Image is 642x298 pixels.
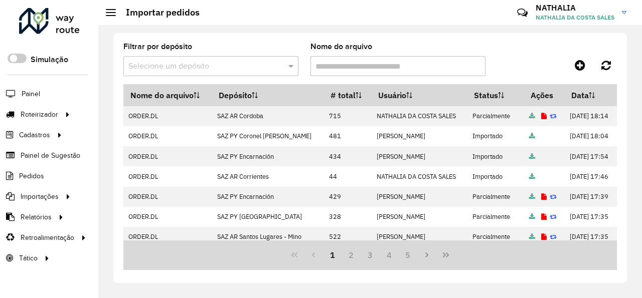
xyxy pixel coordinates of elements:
td: ORDER.DL [123,106,212,126]
td: [PERSON_NAME] [371,227,467,247]
td: 481 [324,126,371,146]
button: Next Page [417,245,436,264]
span: Relatórios [21,212,52,222]
td: [DATE] 18:04 [564,126,616,146]
button: 3 [361,245,380,264]
th: Ações [524,85,564,106]
div: Críticas? Dúvidas? Elogios? Sugestões? Entre em contato conosco! [397,3,502,30]
button: 4 [380,245,399,264]
a: Arquivo completo [529,152,535,161]
td: 434 [324,146,371,166]
td: ORDER.DL [123,126,212,146]
td: SAZ AR Santos Lugares - Mino [212,227,324,247]
th: Data [564,85,616,106]
a: Arquivo completo [529,112,535,120]
span: Importações [21,191,59,202]
td: [PERSON_NAME] [371,207,467,227]
td: [PERSON_NAME] [371,187,467,207]
td: Parcialmente [467,106,524,126]
td: SAZ AR Cordoba [212,106,324,126]
h2: Importar pedidos [116,7,200,18]
td: [DATE] 17:54 [564,146,616,166]
a: Reimportar [550,232,557,241]
th: Depósito [212,85,324,106]
td: SAZ PY [GEOGRAPHIC_DATA] [212,207,324,227]
span: Painel [22,89,40,99]
td: SAZ AR Corrientes [212,166,324,186]
span: Painel de Sugestão [21,150,80,161]
td: [PERSON_NAME] [371,146,467,166]
td: Importado [467,126,524,146]
h3: NATHALIA [536,3,614,13]
a: Arquivo completo [529,132,535,140]
a: Arquivo completo [529,172,535,181]
td: 328 [324,207,371,227]
td: SAZ PY Coronel [PERSON_NAME] [212,126,324,146]
td: 44 [324,166,371,186]
a: Exibir log de erros [541,112,547,120]
td: 715 [324,106,371,126]
button: Last Page [436,245,455,264]
td: [DATE] 18:14 [564,106,616,126]
th: Nome do arquivo [123,85,212,106]
td: 522 [324,227,371,247]
td: ORDER.DL [123,187,212,207]
td: 429 [324,187,371,207]
span: Pedidos [19,171,44,181]
span: Tático [19,253,38,263]
td: SAZ PY Encarnación [212,187,324,207]
td: ORDER.DL [123,207,212,227]
td: [DATE] 17:46 [564,166,616,186]
td: ORDER.DL [123,166,212,186]
span: NATHALIA DA COSTA SALES [536,13,614,22]
td: Importado [467,166,524,186]
span: Retroalimentação [21,232,74,243]
span: Cadastros [19,130,50,140]
a: Reimportar [550,192,557,201]
th: # total [324,85,371,106]
span: Roteirizador [21,109,58,120]
td: ORDER.DL [123,227,212,247]
button: 1 [323,245,342,264]
td: Parcialmente [467,207,524,227]
td: NATHALIA DA COSTA SALES [371,166,467,186]
td: Parcialmente [467,187,524,207]
a: Arquivo completo [529,192,535,201]
td: Importado [467,146,524,166]
button: 5 [399,245,418,264]
a: Exibir log de erros [541,192,547,201]
a: Arquivo completo [529,232,535,241]
td: SAZ PY Encarnación [212,146,324,166]
td: ORDER.DL [123,146,212,166]
td: [PERSON_NAME] [371,126,467,146]
td: Parcialmente [467,227,524,247]
a: Reimportar [550,112,557,120]
a: Arquivo completo [529,212,535,221]
a: Reimportar [550,212,557,221]
label: Nome do arquivo [310,41,372,53]
td: [DATE] 17:35 [564,227,616,247]
td: [DATE] 17:39 [564,187,616,207]
td: NATHALIA DA COSTA SALES [371,106,467,126]
th: Usuário [371,85,467,106]
td: [DATE] 17:35 [564,207,616,227]
label: Simulação [31,54,68,66]
a: Exibir log de erros [541,232,547,241]
a: Exibir log de erros [541,212,547,221]
a: Contato Rápido [512,2,533,24]
button: 2 [342,245,361,264]
label: Filtrar por depósito [123,41,192,53]
th: Status [467,85,524,106]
